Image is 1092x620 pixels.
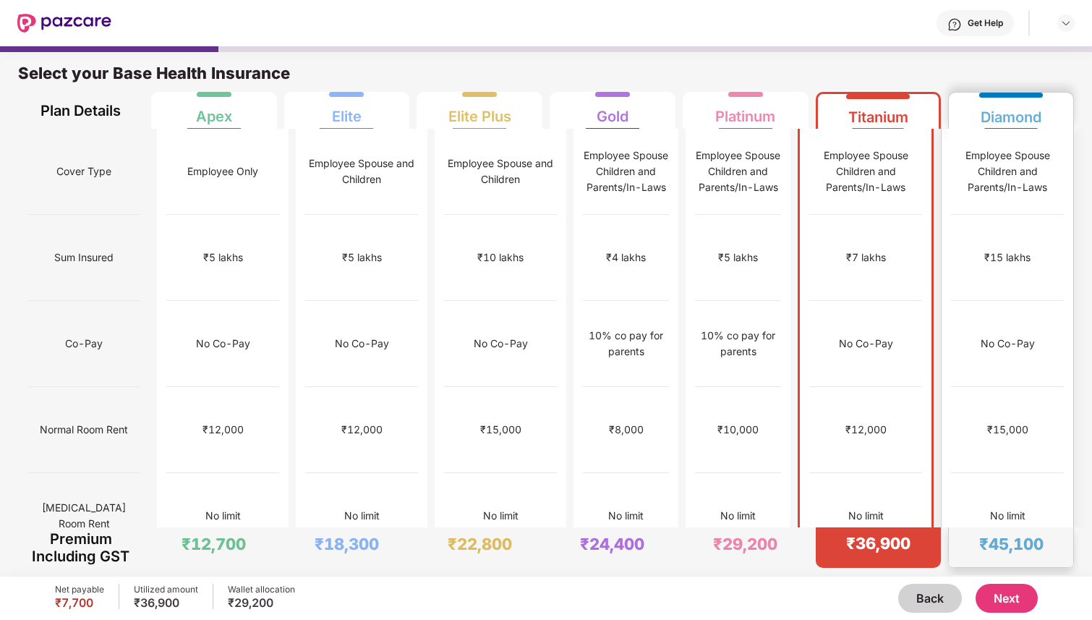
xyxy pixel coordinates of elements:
div: ₹45,100 [979,534,1044,554]
div: Platinum [715,96,775,125]
span: Sum Insured [54,244,114,271]
div: Gold [597,96,628,125]
div: ₹12,000 [341,422,383,438]
div: 10% co pay for parents [583,328,669,360]
div: Employee Spouse Children and Parents/In-Laws [809,148,922,195]
div: ₹15,000 [480,422,521,438]
div: Employee Spouse and Children [305,156,418,187]
div: ₹18,300 [315,534,379,554]
div: ₹8,000 [609,422,644,438]
div: ₹5 lakhs [203,250,243,266]
div: Elite [332,96,362,125]
div: ₹12,700 [182,534,246,554]
div: No limit [205,508,241,524]
div: ₹7,700 [55,595,104,610]
button: Next [976,584,1038,613]
div: ₹5 lakhs [342,250,382,266]
div: ₹5 lakhs [718,250,758,266]
button: Back [898,584,962,613]
div: No Co-Pay [335,336,389,352]
div: No Co-Pay [196,336,250,352]
div: Apex [196,96,232,125]
div: No Co-Pay [981,336,1035,352]
div: ₹29,200 [713,534,777,554]
div: 10% co pay for parents [695,328,781,360]
div: Premium Including GST [27,527,135,568]
div: ₹22,800 [448,534,512,554]
div: ₹10,000 [717,422,759,438]
div: Utilized amount [134,584,198,595]
div: ₹36,900 [846,533,910,553]
img: svg+xml;base64,PHN2ZyBpZD0iRHJvcGRvd24tMzJ4MzIiIHhtbG5zPSJodHRwOi8vd3d3LnczLm9yZy8yMDAwL3N2ZyIgd2... [1060,17,1072,29]
div: ₹36,900 [134,595,198,610]
span: Cover Type [56,158,111,185]
div: Select your Base Health Insurance [18,63,1074,92]
span: Co-Pay [65,330,103,357]
div: Employee Spouse and Children [444,156,557,187]
div: No limit [720,508,756,524]
div: No limit [483,508,519,524]
div: Titanium [848,97,908,126]
div: ₹7 lakhs [846,250,886,266]
div: Wallet allocation [228,584,295,595]
div: No limit [990,508,1025,524]
img: New Pazcare Logo [17,14,111,33]
div: Net payable [55,584,104,595]
div: No limit [848,508,884,524]
img: svg+xml;base64,PHN2ZyBpZD0iSGVscC0zMngzMiIgeG1sbnM9Imh0dHA6Ly93d3cudzMub3JnLzIwMDAvc3ZnIiB3aWR0aD... [947,17,962,32]
div: ₹29,200 [228,595,295,610]
div: Employee Spouse Children and Parents/In-Laws [951,148,1064,195]
div: Employee Spouse Children and Parents/In-Laws [583,148,669,195]
div: Elite Plus [448,96,511,125]
div: No limit [608,508,644,524]
span: [MEDICAL_DATA] Room Rent [27,494,140,538]
div: ₹12,000 [202,422,244,438]
div: No Co-Pay [839,336,893,352]
div: Employee Only [187,164,258,179]
div: Employee Spouse Children and Parents/In-Laws [695,148,781,195]
div: No Co-Pay [474,336,528,352]
div: Diamond [981,97,1041,126]
div: ₹12,000 [845,422,887,438]
div: ₹24,400 [580,534,644,554]
div: ₹4 lakhs [606,250,646,266]
div: ₹15,000 [987,422,1028,438]
div: No limit [344,508,380,524]
div: Get Help [968,17,1003,29]
span: Normal Room Rent [40,416,128,443]
div: ₹15 lakhs [984,250,1031,266]
div: ₹10 lakhs [477,250,524,266]
div: Plan Details [27,92,135,129]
